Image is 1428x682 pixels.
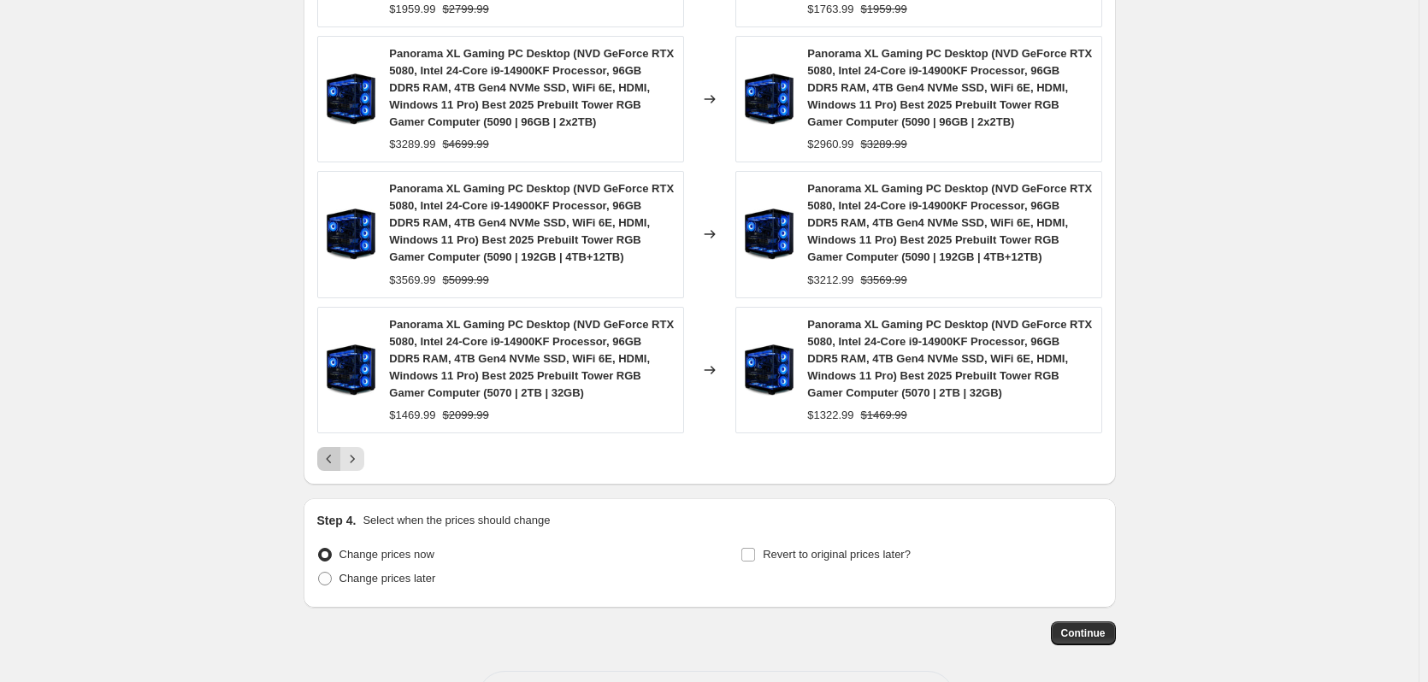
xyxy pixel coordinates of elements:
span: Panorama XL Gaming PC Desktop (NVD GeForce RTX 5080, Intel 24-Core i9-14900KF Processor, 96GB DDR... [389,182,674,263]
p: Select when the prices should change [363,512,550,529]
span: Panorama XL Gaming PC Desktop (NVD GeForce RTX 5080, Intel 24-Core i9-14900KF Processor, 96GB DDR... [807,182,1092,263]
img: 61C2TPXUAYL._AC_SL1000_80x.jpg [745,73,794,125]
span: Continue [1061,626,1106,640]
img: 61C2TPXUAYL._AC_SL1000_80x.jpg [327,209,376,260]
strike: $1959.99 [861,1,907,18]
span: Panorama XL Gaming PC Desktop (NVD GeForce RTX 5080, Intel 24-Core i9-14900KF Processor, 96GB DDR... [807,47,1092,128]
strike: $2799.99 [443,1,489,18]
div: $3212.99 [807,272,853,289]
img: 61C2TPXUAYL._AC_SL1000_80x.jpg [745,209,794,260]
button: Previous [317,447,341,471]
div: $3289.99 [389,136,435,153]
div: $2960.99 [807,136,853,153]
nav: Pagination [317,447,364,471]
strike: $5099.99 [443,272,489,289]
img: 61C2TPXUAYL._AC_SL1000_80x.jpg [327,73,376,125]
span: Revert to original prices later? [763,548,911,561]
div: $1959.99 [389,1,435,18]
div: $1763.99 [807,1,853,18]
span: Change prices later [339,572,436,585]
span: Panorama XL Gaming PC Desktop (NVD GeForce RTX 5080, Intel 24-Core i9-14900KF Processor, 96GB DDR... [389,47,674,128]
div: $1322.99 [807,407,853,424]
img: 61C2TPXUAYL._AC_SL1000_80x.jpg [745,344,794,396]
img: 61C2TPXUAYL._AC_SL1000_80x.jpg [327,344,376,396]
strike: $3569.99 [861,272,907,289]
span: Panorama XL Gaming PC Desktop (NVD GeForce RTX 5080, Intel 24-Core i9-14900KF Processor, 96GB DDR... [389,318,674,399]
strike: $2099.99 [443,407,489,424]
button: Next [340,447,364,471]
div: $1469.99 [389,407,435,424]
button: Continue [1051,621,1116,645]
div: $3569.99 [389,272,435,289]
strike: $1469.99 [861,407,907,424]
span: Change prices now [339,548,434,561]
strike: $3289.99 [861,136,907,153]
strike: $4699.99 [443,136,489,153]
h2: Step 4. [317,512,357,529]
span: Panorama XL Gaming PC Desktop (NVD GeForce RTX 5080, Intel 24-Core i9-14900KF Processor, 96GB DDR... [807,318,1092,399]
